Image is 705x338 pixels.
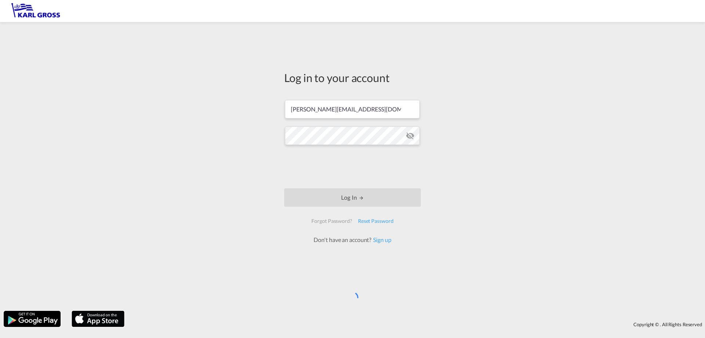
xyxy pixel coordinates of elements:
div: Copyright © . All Rights Reserved [128,318,705,331]
iframe: reCAPTCHA [297,152,408,181]
button: LOGIN [284,188,421,207]
img: google.png [3,310,61,328]
md-icon: icon-eye-off [406,131,415,140]
div: Forgot Password? [308,214,355,228]
a: Sign up [371,236,391,243]
img: apple.png [71,310,125,328]
input: Enter email/phone number [285,100,420,118]
div: Reset Password [355,214,397,228]
div: Log in to your account [284,70,421,85]
div: Don't have an account? [305,236,399,244]
img: 3269c73066d711f095e541db4db89301.png [11,3,61,19]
